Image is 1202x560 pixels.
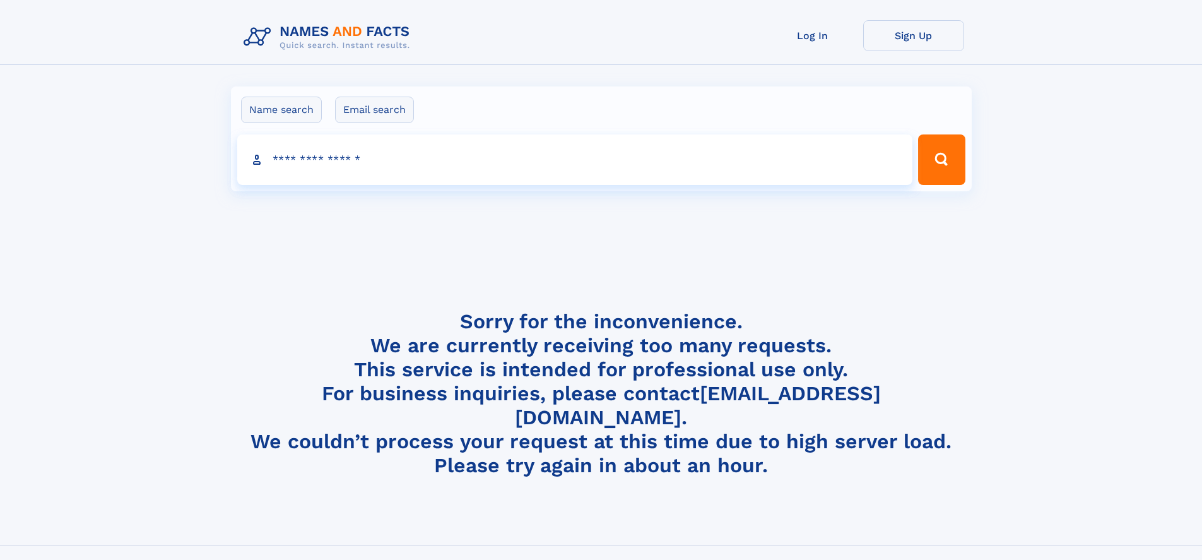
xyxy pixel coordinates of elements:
[239,309,964,478] h4: Sorry for the inconvenience. We are currently receiving too many requests. This service is intend...
[335,97,414,123] label: Email search
[918,134,965,185] button: Search Button
[515,381,881,429] a: [EMAIL_ADDRESS][DOMAIN_NAME]
[863,20,964,51] a: Sign Up
[237,134,913,185] input: search input
[241,97,322,123] label: Name search
[762,20,863,51] a: Log In
[239,20,420,54] img: Logo Names and Facts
